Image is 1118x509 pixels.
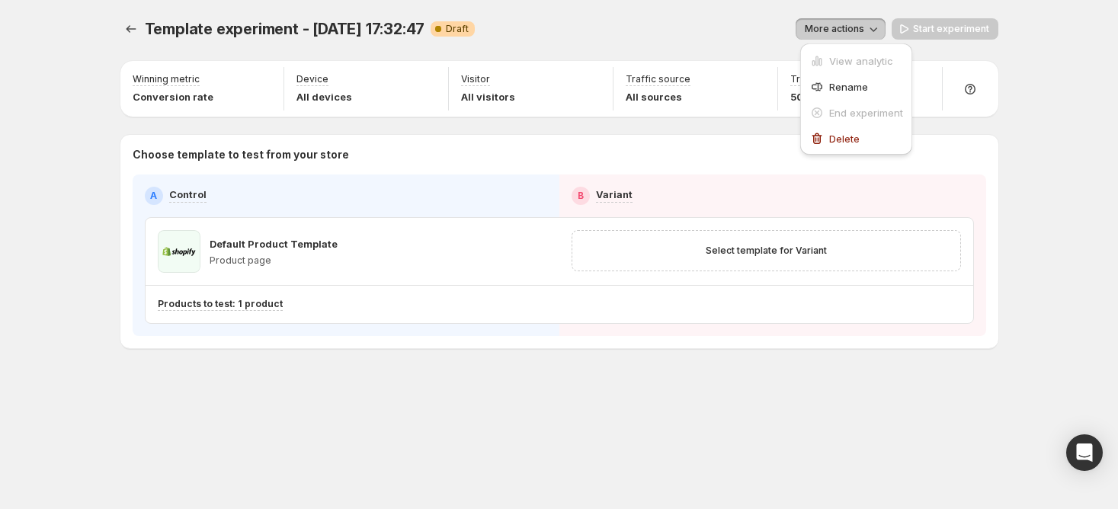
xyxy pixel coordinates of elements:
[697,240,836,261] button: Select template for Variant
[145,20,425,38] span: Template experiment - [DATE] 17:32:47
[120,18,142,40] button: Experiments
[796,18,886,40] button: More actions
[1066,434,1103,471] div: Open Intercom Messenger
[133,73,200,85] p: Winning metric
[461,89,515,104] p: All visitors
[210,254,338,267] p: Product page
[829,81,868,93] span: Rename
[805,74,908,98] button: Rename
[805,126,908,150] button: Delete
[805,100,908,124] button: End experiment
[626,73,690,85] p: Traffic source
[790,89,842,104] p: 50 - 50
[150,190,157,202] h2: A
[133,147,986,162] p: Choose template to test from your store
[461,73,490,85] p: Visitor
[706,245,827,257] span: Select template for Variant
[169,187,207,202] p: Control
[296,73,328,85] p: Device
[829,133,860,145] span: Delete
[158,298,283,310] p: Products to test: 1 product
[210,236,338,251] p: Default Product Template
[626,89,690,104] p: All sources
[446,23,469,35] span: Draft
[790,73,842,85] p: Traffic split
[158,230,200,273] img: Default Product Template
[296,89,352,104] p: All devices
[596,187,633,202] p: Variant
[829,107,903,119] span: End experiment
[578,190,584,202] h2: B
[805,23,864,35] span: More actions
[805,48,908,72] button: View analytic
[829,55,893,67] span: View analytic
[133,89,213,104] p: Conversion rate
